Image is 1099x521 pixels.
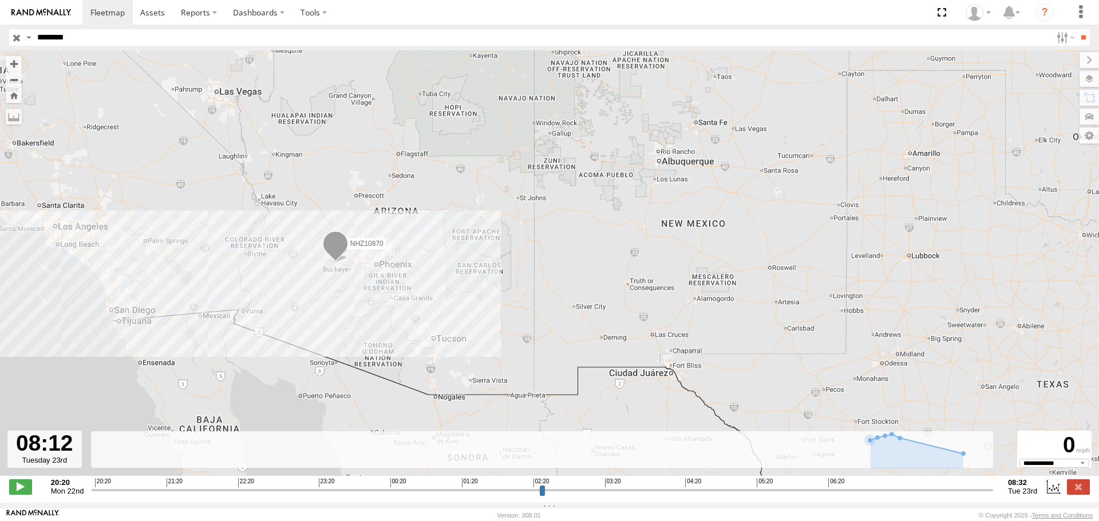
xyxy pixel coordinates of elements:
[51,487,84,495] span: Mon 22nd Sep 2025
[685,478,701,487] span: 04:20
[9,479,32,494] label: Play/Stop
[1008,487,1037,495] span: Tue 23rd Sep 2025
[462,478,478,487] span: 01:20
[95,478,111,487] span: 20:20
[497,512,541,519] div: Version: 308.01
[1019,432,1090,459] div: 0
[11,9,71,17] img: rand-logo.svg
[350,240,384,248] span: NHZ10870
[6,88,22,103] button: Zoom Home
[1035,3,1054,22] i: ?
[6,56,22,71] button: Zoom in
[390,478,406,487] span: 00:20
[962,4,995,21] div: Zulema McIntosch
[828,478,844,487] span: 06:20
[319,478,335,487] span: 23:20
[167,478,183,487] span: 21:20
[1052,29,1077,46] label: Search Filter Options
[1032,512,1093,519] a: Terms and Conditions
[6,109,22,125] label: Measure
[1008,478,1037,487] strong: 08:32
[24,29,33,46] label: Search Query
[1080,128,1099,144] label: Map Settings
[1067,479,1090,494] label: Close
[238,478,254,487] span: 22:20
[533,478,549,487] span: 02:20
[605,478,621,487] span: 03:20
[51,478,84,487] strong: 20:20
[757,478,773,487] span: 05:20
[979,512,1093,519] div: © Copyright 2025 -
[6,71,22,88] button: Zoom out
[6,510,59,521] a: Visit our Website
